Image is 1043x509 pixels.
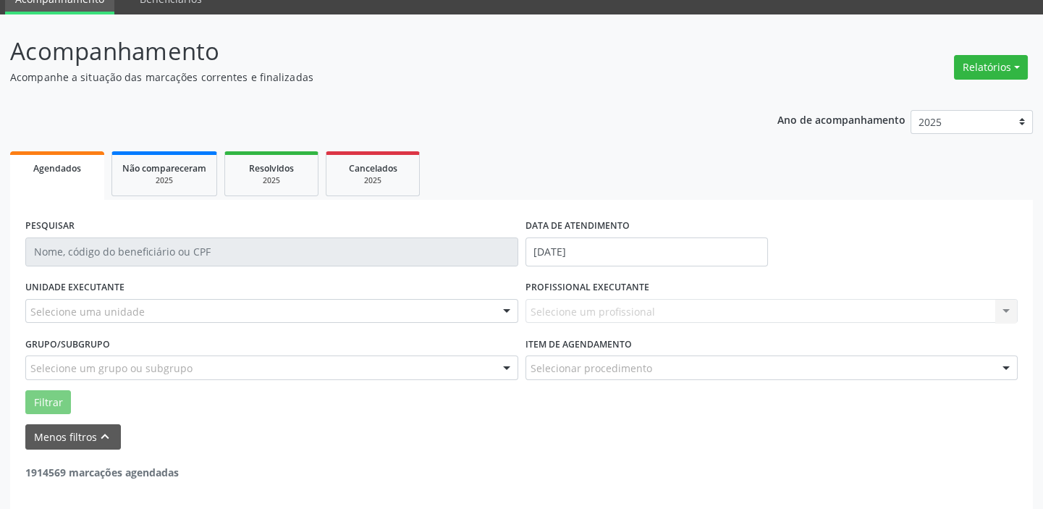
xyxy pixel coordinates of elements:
[30,361,193,376] span: Selecione um grupo ou subgrupo
[97,429,113,445] i: keyboard_arrow_up
[25,390,71,415] button: Filtrar
[235,175,308,186] div: 2025
[531,361,652,376] span: Selecionar procedimento
[25,277,124,299] label: UNIDADE EXECUTANTE
[349,162,397,174] span: Cancelados
[525,333,632,356] label: Item de agendamento
[25,237,518,266] input: Nome, código do beneficiário ou CPF
[249,162,294,174] span: Resolvidos
[525,277,649,299] label: PROFISSIONAL EXECUTANTE
[337,175,409,186] div: 2025
[25,333,110,356] label: Grupo/Subgrupo
[30,304,145,319] span: Selecione uma unidade
[777,110,905,128] p: Ano de acompanhamento
[25,215,75,237] label: PESQUISAR
[10,70,726,85] p: Acompanhe a situação das marcações correntes e finalizadas
[10,33,726,70] p: Acompanhamento
[525,237,768,266] input: Selecione um intervalo
[122,175,206,186] div: 2025
[33,162,81,174] span: Agendados
[525,215,630,237] label: DATA DE ATENDIMENTO
[122,162,206,174] span: Não compareceram
[25,466,179,479] strong: 1914569 marcações agendadas
[25,424,121,450] button: Menos filtroskeyboard_arrow_up
[954,55,1028,80] button: Relatórios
